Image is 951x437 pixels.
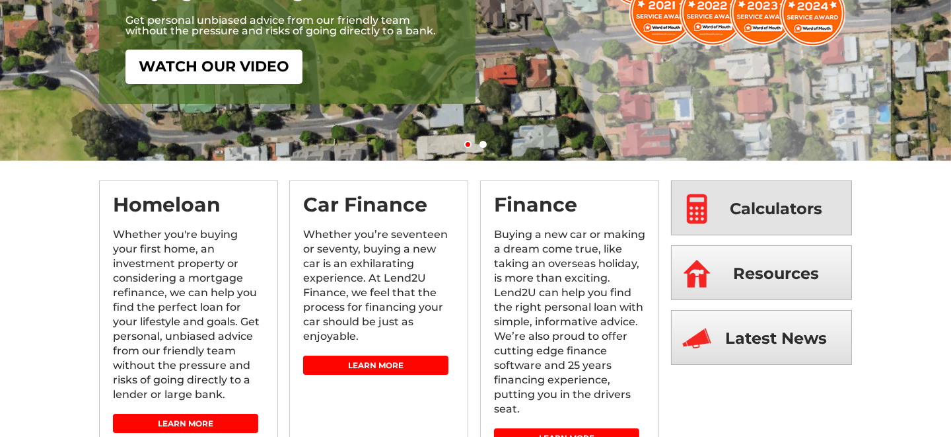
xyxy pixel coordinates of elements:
[671,310,852,365] a: Latest News
[479,141,487,148] a: 2
[125,50,302,84] a: WATCH OUR VIDEO
[671,180,852,235] a: Calculators
[464,141,472,148] a: 1
[671,245,852,300] a: Resources
[113,227,264,414] p: Whether you're buying your first home, an investment property or considering a mortgage refinance...
[734,246,820,301] span: Resources
[303,227,454,356] p: Whether you’re seventeen or seventy, buying a new car is an exhilarating experience. At Lend2U Fi...
[303,194,454,227] h3: Car Finance
[113,194,264,227] h3: Homeloan
[726,311,828,366] span: Latest News
[125,15,449,36] p: Get personal unbiased advice from our friendly team without the pressure and risks of going direc...
[113,414,258,433] a: Learn More
[494,227,645,428] p: Buying a new car or making a dream come true, like taking an overseas holiday, is more than excit...
[494,194,645,227] h3: Finance
[303,356,448,375] a: Learn More
[730,181,823,236] span: Calculators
